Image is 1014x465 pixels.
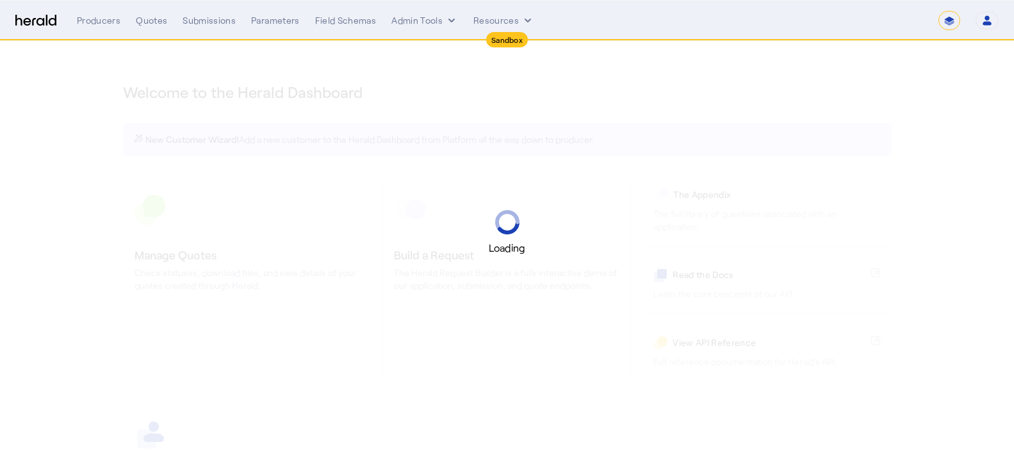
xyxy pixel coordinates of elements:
[136,14,167,27] div: Quotes
[15,15,56,27] img: Herald Logo
[391,14,458,27] button: internal dropdown menu
[473,14,534,27] button: Resources dropdown menu
[77,14,120,27] div: Producers
[315,14,377,27] div: Field Schemas
[251,14,300,27] div: Parameters
[486,32,528,47] div: Sandbox
[183,14,236,27] div: Submissions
